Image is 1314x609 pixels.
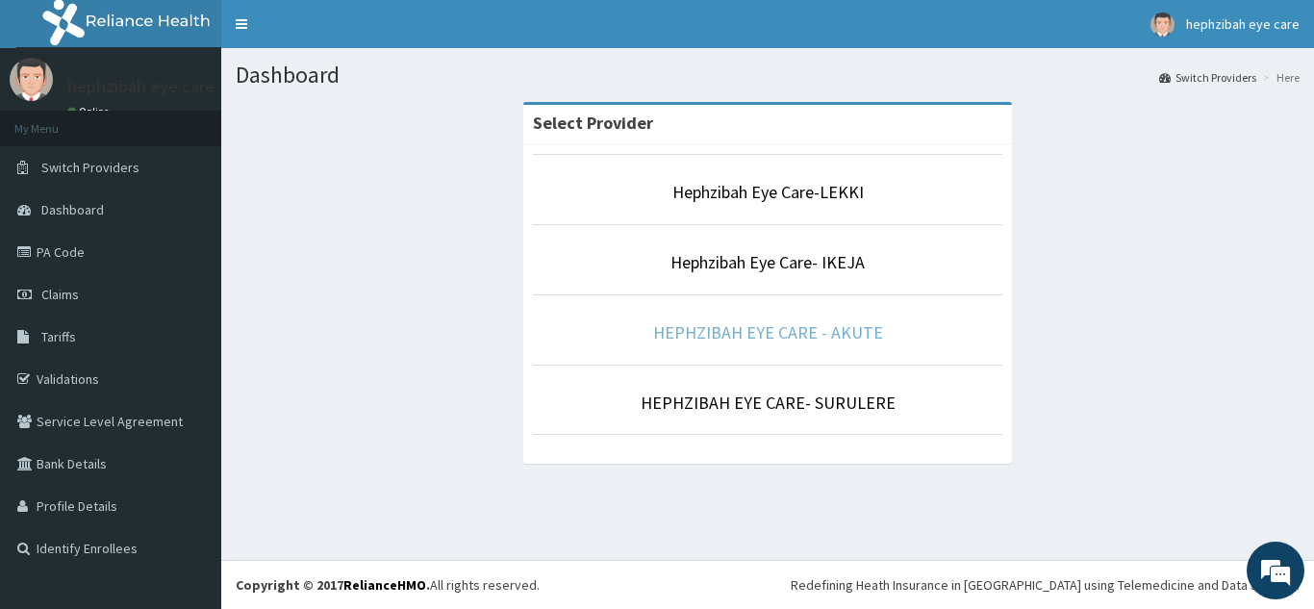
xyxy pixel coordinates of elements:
span: hephzibah eye care [1186,15,1300,33]
span: Switch Providers [41,159,139,176]
div: Redefining Heath Insurance in [GEOGRAPHIC_DATA] using Telemedicine and Data Science! [791,575,1300,595]
p: hephzibah eye care [67,78,215,95]
span: Dashboard [41,201,104,218]
footer: All rights reserved. [221,560,1314,609]
a: Online [67,105,114,118]
img: User Image [1150,13,1175,37]
a: Hephzibah Eye Care-LEKKI [672,181,864,203]
strong: Select Provider [533,112,653,134]
strong: Copyright © 2017 . [236,576,430,594]
span: Tariffs [41,328,76,345]
li: Here [1258,69,1300,86]
a: HEPHZIBAH EYE CARE - AKUTE [653,321,883,343]
h1: Dashboard [236,63,1300,88]
a: Switch Providers [1159,69,1256,86]
img: User Image [10,58,53,101]
a: RelianceHMO [343,576,426,594]
a: HEPHZIBAH EYE CARE- SURULERE [641,392,896,414]
a: Hephzibah Eye Care- IKEJA [670,251,865,273]
span: Claims [41,286,79,303]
